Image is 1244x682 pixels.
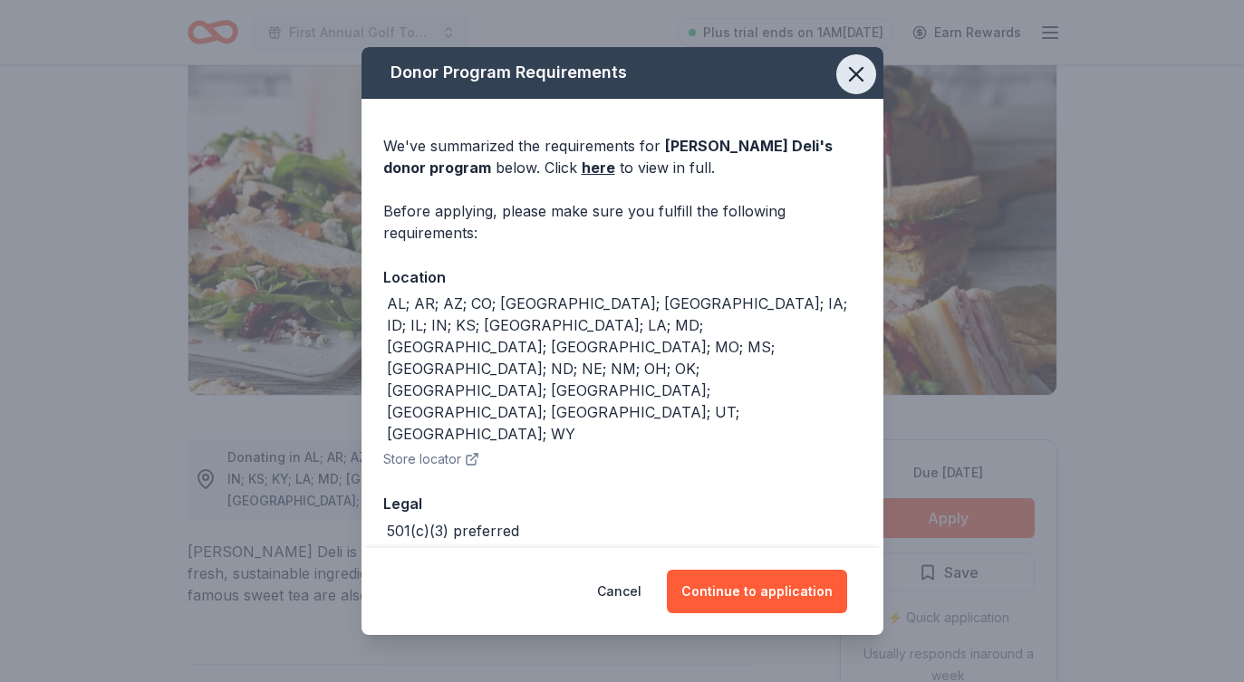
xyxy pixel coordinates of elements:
div: Location [383,265,862,289]
div: Before applying, please make sure you fulfill the following requirements: [383,200,862,244]
div: 501(c)(3) preferred [387,520,519,542]
div: Legal [383,492,862,515]
div: AL; AR; AZ; CO; [GEOGRAPHIC_DATA]; [GEOGRAPHIC_DATA]; IA; ID; IL; IN; KS; [GEOGRAPHIC_DATA]; LA; ... [387,293,862,445]
button: Continue to application [667,570,847,613]
button: Cancel [597,570,641,613]
div: We've summarized the requirements for below. Click to view in full. [383,135,862,178]
button: Store locator [383,448,479,470]
a: here [582,157,615,178]
div: Donor Program Requirements [362,47,883,99]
